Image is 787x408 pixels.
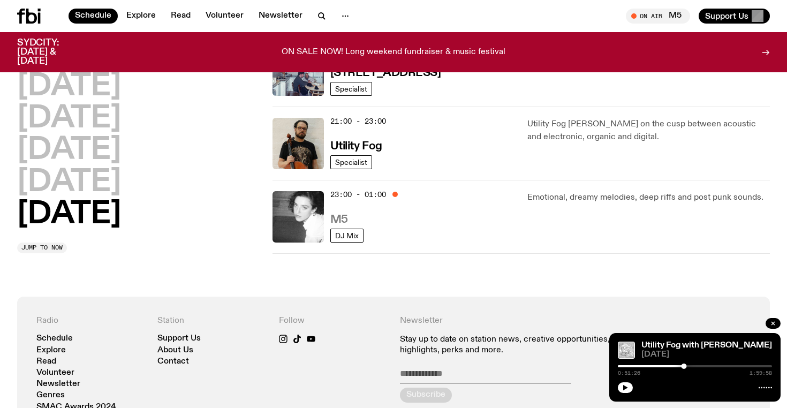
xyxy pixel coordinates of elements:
[36,346,66,354] a: Explore
[705,11,748,21] span: Support Us
[17,243,67,253] button: Jump to now
[750,371,772,376] span: 1:59:58
[330,190,386,200] span: 23:00 - 01:00
[335,85,367,93] span: Specialist
[157,358,189,366] a: Contact
[36,369,74,377] a: Volunteer
[400,388,452,403] button: Subscribe
[199,9,250,24] a: Volunteer
[17,104,121,134] button: [DATE]
[330,155,372,169] a: Specialist
[330,214,348,225] h3: M5
[618,371,640,376] span: 0:51:26
[641,341,772,350] a: Utility Fog with [PERSON_NAME]
[164,9,197,24] a: Read
[252,9,309,24] a: Newsletter
[157,316,266,326] h4: Station
[527,191,770,204] p: Emotional, dreamy melodies, deep riffs and post punk sounds.
[36,358,56,366] a: Read
[330,139,382,152] a: Utility Fog
[527,118,770,143] p: Utility Fog [PERSON_NAME] on the cusp between acoustic and electronic, organic and digital.
[157,335,201,343] a: Support Us
[17,168,121,198] button: [DATE]
[330,229,364,243] a: DJ Mix
[279,316,387,326] h4: Follow
[330,82,372,96] a: Specialist
[120,9,162,24] a: Explore
[335,158,367,166] span: Specialist
[273,191,324,243] img: A black and white photo of Lilly wearing a white blouse and looking up at the camera.
[36,391,65,399] a: Genres
[330,67,441,79] h3: [STREET_ADDRESS]
[69,9,118,24] a: Schedule
[36,316,145,326] h4: Radio
[273,118,324,169] img: Peter holds a cello, wearing a black graphic tee and glasses. He looks directly at the camera aga...
[400,335,630,355] p: Stay up to date on station news, creative opportunities, highlights, perks and more.
[699,9,770,24] button: Support Us
[330,141,382,152] h3: Utility Fog
[21,245,63,251] span: Jump to now
[400,316,630,326] h4: Newsletter
[330,212,348,225] a: M5
[282,48,505,57] p: ON SALE NOW! Long weekend fundraiser & music festival
[17,72,121,102] button: [DATE]
[36,380,80,388] a: Newsletter
[626,9,690,24] button: On AirM5
[335,231,359,239] span: DJ Mix
[36,335,73,343] a: Schedule
[17,136,121,166] button: [DATE]
[157,346,193,354] a: About Us
[330,116,386,126] span: 21:00 - 23:00
[641,351,772,359] span: [DATE]
[17,200,121,230] button: [DATE]
[618,342,635,359] img: Cover for Kansai Bruises by Valentina Magaletti & YPY
[17,39,86,66] h3: SYDCITY: [DATE] & [DATE]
